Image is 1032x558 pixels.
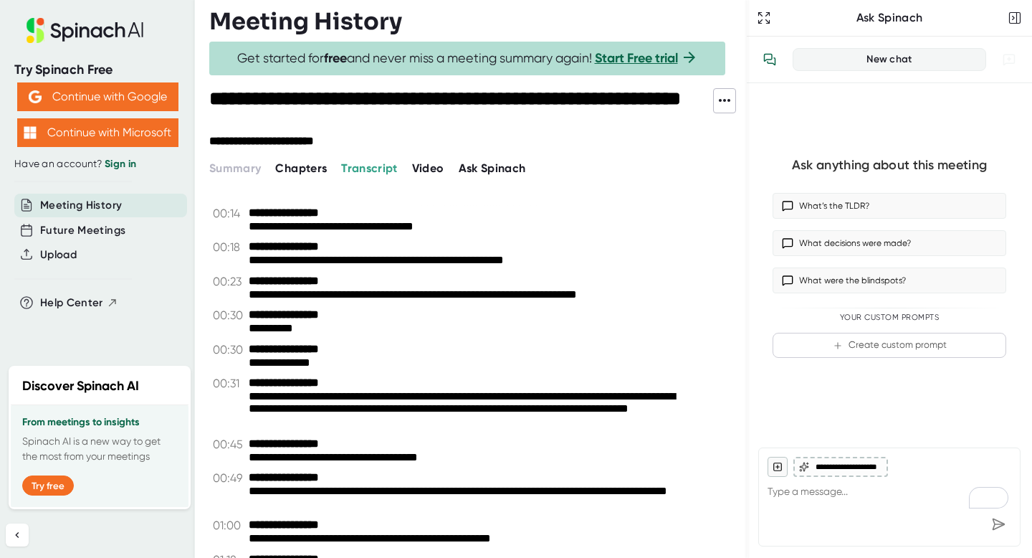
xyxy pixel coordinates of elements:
[209,8,402,35] h3: Meeting History
[459,160,526,177] button: Ask Spinach
[754,8,774,28] button: Expand to Ask Spinach page
[341,160,398,177] button: Transcript
[213,438,245,451] span: 00:45
[773,230,1006,256] button: What decisions were made?
[237,50,698,67] span: Get started for and never miss a meeting summary again!
[40,295,103,311] span: Help Center
[40,222,125,239] button: Future Meetings
[17,118,178,147] button: Continue with Microsoft
[40,295,118,311] button: Help Center
[275,161,327,175] span: Chapters
[213,308,245,322] span: 00:30
[209,160,261,177] button: Summary
[341,161,398,175] span: Transcript
[105,158,136,170] a: Sign in
[985,511,1011,537] div: Send message
[1005,8,1025,28] button: Close conversation sidebar
[324,50,347,66] b: free
[275,160,327,177] button: Chapters
[209,161,261,175] span: Summary
[40,247,77,263] button: Upload
[22,476,74,496] button: Try free
[14,158,181,171] div: Have an account?
[595,50,678,66] a: Start Free trial
[213,471,245,485] span: 00:49
[6,524,29,547] button: Collapse sidebar
[17,82,178,111] button: Continue with Google
[213,240,245,254] span: 00:18
[29,90,42,103] img: Aehbyd4JwY73AAAAAElFTkSuQmCC
[768,477,1011,511] textarea: To enrich screen reader interactions, please activate Accessibility in Grammarly extension settings
[412,161,444,175] span: Video
[773,333,1006,358] button: Create custom prompt
[773,313,1006,323] div: Your Custom Prompts
[459,161,526,175] span: Ask Spinach
[213,343,245,356] span: 00:30
[755,45,784,74] button: View conversation history
[773,193,1006,219] button: What’s the TLDR?
[22,434,177,464] p: Spinach AI is a new way to get the most from your meetings
[14,62,181,78] div: Try Spinach Free
[774,11,1005,25] div: Ask Spinach
[22,417,177,428] h3: From meetings to insights
[802,53,977,66] div: New chat
[213,207,245,220] span: 00:14
[773,268,1006,293] button: What were the blindspots?
[792,157,987,174] div: Ask anything about this meeting
[412,160,444,177] button: Video
[213,275,245,288] span: 00:23
[40,197,122,214] button: Meeting History
[22,377,139,396] h2: Discover Spinach AI
[213,519,245,532] span: 01:00
[213,377,245,390] span: 00:31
